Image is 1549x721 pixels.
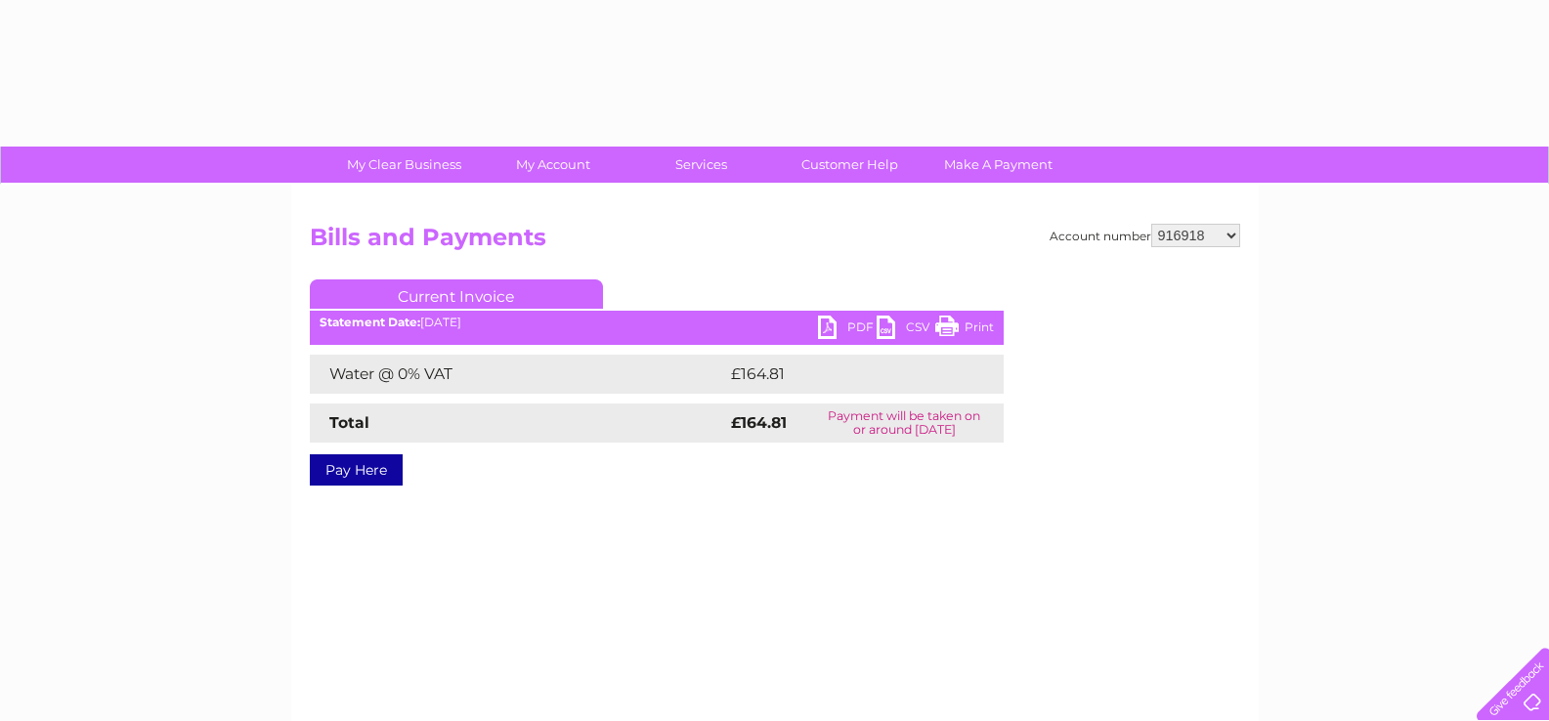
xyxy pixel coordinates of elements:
b: Statement Date: [320,315,420,329]
a: Make A Payment [918,147,1079,183]
div: [DATE] [310,316,1004,329]
a: Print [935,316,994,344]
strong: £164.81 [731,413,787,432]
a: My Account [472,147,633,183]
a: CSV [877,316,935,344]
h2: Bills and Payments [310,224,1240,261]
td: Payment will be taken on or around [DATE] [805,403,1003,443]
a: PDF [818,316,877,344]
a: My Clear Business [323,147,485,183]
a: Customer Help [769,147,930,183]
a: Services [621,147,782,183]
td: £164.81 [726,355,967,394]
a: Current Invoice [310,279,603,309]
a: Pay Here [310,454,403,486]
div: Account number [1050,224,1240,247]
td: Water @ 0% VAT [310,355,726,394]
strong: Total [329,413,369,432]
